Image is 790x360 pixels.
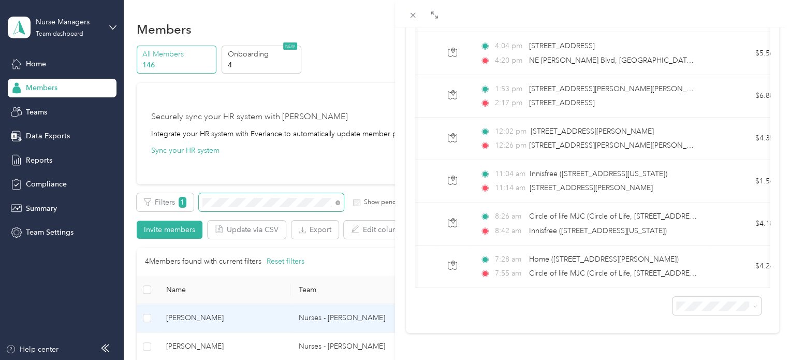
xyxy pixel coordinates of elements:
[529,84,709,93] span: [STREET_ADDRESS][PERSON_NAME][PERSON_NAME]
[732,302,790,360] iframe: Everlance-gr Chat Button Frame
[529,141,709,150] span: [STREET_ADDRESS][PERSON_NAME][PERSON_NAME]
[530,183,653,192] span: [STREET_ADDRESS][PERSON_NAME]
[494,126,526,137] span: 12:02 pm
[494,55,524,66] span: 4:20 pm
[494,83,524,95] span: 1:53 pm
[494,168,525,180] span: 11:04 am
[710,32,782,75] td: $5.56
[529,56,772,65] span: NE [PERSON_NAME] Blvd, [GEOGRAPHIC_DATA], [GEOGRAPHIC_DATA]
[529,226,666,235] span: Innisfree ([STREET_ADDRESS][US_STATE])
[531,127,654,136] span: [STREET_ADDRESS][PERSON_NAME]
[710,118,782,160] td: $4.35
[710,160,782,203] td: $1.54
[494,225,524,237] span: 8:42 am
[494,40,524,52] span: 4:04 pm
[494,268,524,279] span: 7:55 am
[494,140,524,151] span: 12:26 pm
[529,41,594,50] span: [STREET_ADDRESS]
[494,211,524,222] span: 8:26 am
[710,75,782,118] td: $6.88
[710,203,782,245] td: $4.18
[494,254,524,265] span: 7:28 am
[530,169,667,178] span: Innisfree ([STREET_ADDRESS][US_STATE])
[529,98,594,107] span: [STREET_ADDRESS]
[710,246,782,288] td: $4.24
[529,255,678,264] span: Home ([STREET_ADDRESS][PERSON_NAME])
[494,97,524,109] span: 2:17 pm
[494,182,525,194] span: 11:14 am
